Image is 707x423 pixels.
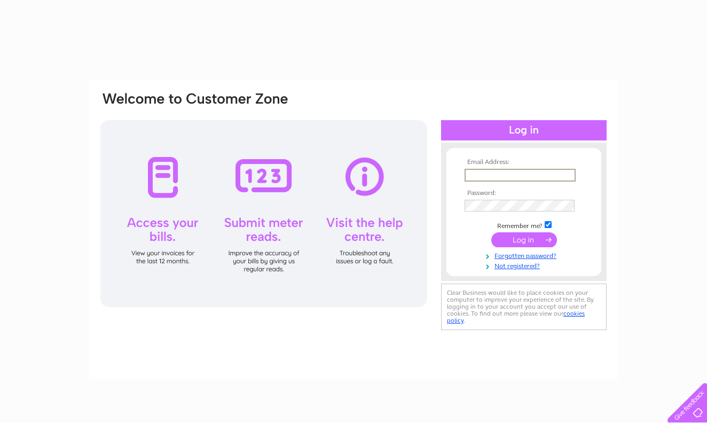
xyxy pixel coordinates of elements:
div: Clear Business would like to place cookies on your computer to improve your experience of the sit... [441,284,607,330]
a: Forgotten password? [465,250,586,260]
a: cookies policy [447,310,585,324]
a: Not registered? [465,260,586,270]
td: Remember me? [462,220,586,230]
th: Email Address: [462,159,586,166]
th: Password: [462,190,586,197]
input: Submit [491,232,557,247]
